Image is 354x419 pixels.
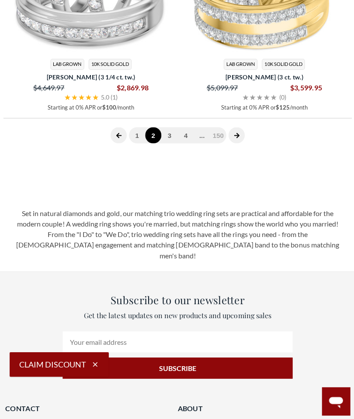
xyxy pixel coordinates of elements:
[10,351,108,375] button: Claim Discount
[10,207,344,260] p: Set in natural diamonds and gold, our matching trio wedding ring sets are practical and affordabl...
[62,291,292,306] h3: Subscribe to our newsletter
[62,356,292,377] input: Subscribe
[5,402,167,412] h3: Contact
[62,330,292,351] input: Your email address
[177,402,338,412] h3: About
[62,309,292,319] p: Get the latest updates on new products and upcoming sales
